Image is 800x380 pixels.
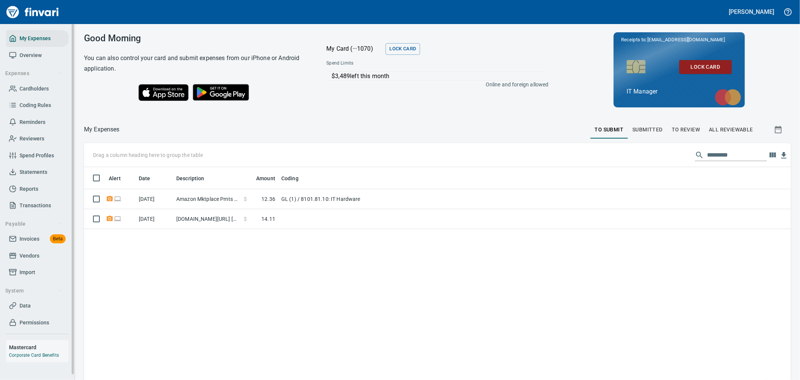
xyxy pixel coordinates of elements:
p: My Expenses [84,125,120,134]
span: Vendors [20,251,39,261]
span: Description [176,174,204,183]
span: Submitted [632,125,663,134]
span: Spend Profiles [20,151,54,160]
span: 12.36 [261,195,275,203]
a: Vendors [6,247,69,264]
td: Amazon Mktplace Pmts [DOMAIN_NAME][URL] WA [173,189,241,209]
a: Spend Profiles [6,147,69,164]
a: Cardholders [6,80,69,97]
a: My Expenses [6,30,69,47]
span: To Review [672,125,700,134]
img: mastercard.svg [711,85,745,109]
span: Beta [50,235,66,243]
p: My Card (···1070) [326,44,383,53]
a: Corporate Card Benefits [9,353,59,358]
a: Statements [6,164,69,181]
span: Alert [109,174,121,183]
a: Permissions [6,314,69,331]
span: Permissions [20,318,49,327]
a: Reviewers [6,130,69,147]
span: $ [244,215,247,223]
button: Payable [2,217,65,231]
span: To Submit [595,125,624,134]
p: Drag a column heading here to group the table [93,151,203,159]
a: Coding Rules [6,97,69,114]
span: Online transaction [114,196,122,201]
span: Description [176,174,214,183]
h6: You can also control your card and submit expenses from our iPhone or Android application. [84,53,308,74]
span: Cardholders [20,84,49,93]
span: Reports [20,184,38,194]
nav: breadcrumb [84,125,120,134]
button: Show transactions within a particular date range [767,121,791,139]
span: Expenses [5,69,62,78]
span: Reminders [20,118,45,127]
span: Statements [20,167,47,177]
a: InvoicesBeta [6,231,69,247]
img: Download on the App Store [138,84,189,101]
span: Transactions [20,201,51,210]
td: [DOMAIN_NAME][URL] [PHONE_NUMBER] [GEOGRAPHIC_DATA] [173,209,241,229]
button: Expenses [2,66,65,80]
td: [DATE] [136,209,173,229]
h6: Mastercard [9,343,69,351]
td: [DATE] [136,189,173,209]
button: Choose columns to display [767,149,778,161]
a: Transactions [6,197,69,214]
span: Coding [281,174,308,183]
span: Lock Card [685,62,726,72]
span: Receipt Required [106,196,114,201]
button: Lock Card [679,60,732,74]
button: Download table [778,150,789,161]
span: Receipt Required [106,216,114,221]
p: Online and foreign allowed [320,81,548,88]
span: Data [20,301,31,311]
button: System [2,284,65,298]
span: Payable [5,219,62,229]
span: My Expenses [20,34,51,43]
button: Lock Card [386,43,420,55]
span: Import [20,268,35,277]
span: [EMAIL_ADDRESS][DOMAIN_NAME] [647,36,725,43]
a: Import [6,264,69,281]
span: Invoices [20,234,39,244]
img: Finvari [5,3,61,21]
p: IT Manager [627,87,732,96]
p: $3,489 left this month [332,72,545,81]
a: Overview [6,47,69,64]
span: Alert [109,174,131,183]
a: Data [6,297,69,314]
span: Overview [20,51,42,60]
span: System [5,286,62,296]
td: GL (1) / 8101.81.10: IT Hardware [278,189,466,209]
a: Reports [6,181,69,198]
span: Amount [256,174,275,183]
span: Online transaction [114,216,122,221]
h5: [PERSON_NAME] [729,8,774,16]
span: All Reviewable [709,125,753,134]
a: Reminders [6,114,69,131]
span: Date [139,174,160,183]
span: Spend Limits [326,60,450,67]
img: Get it on Google Play [189,80,253,105]
span: Date [139,174,150,183]
span: Amount [246,174,275,183]
span: Coding [281,174,299,183]
span: Coding Rules [20,101,51,110]
p: Receipts to: [621,36,737,44]
span: 14.11 [261,215,275,223]
span: Lock Card [389,45,416,53]
h3: Good Morning [84,33,308,44]
span: Reviewers [20,134,44,143]
button: [PERSON_NAME] [727,6,776,18]
span: $ [244,195,247,203]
